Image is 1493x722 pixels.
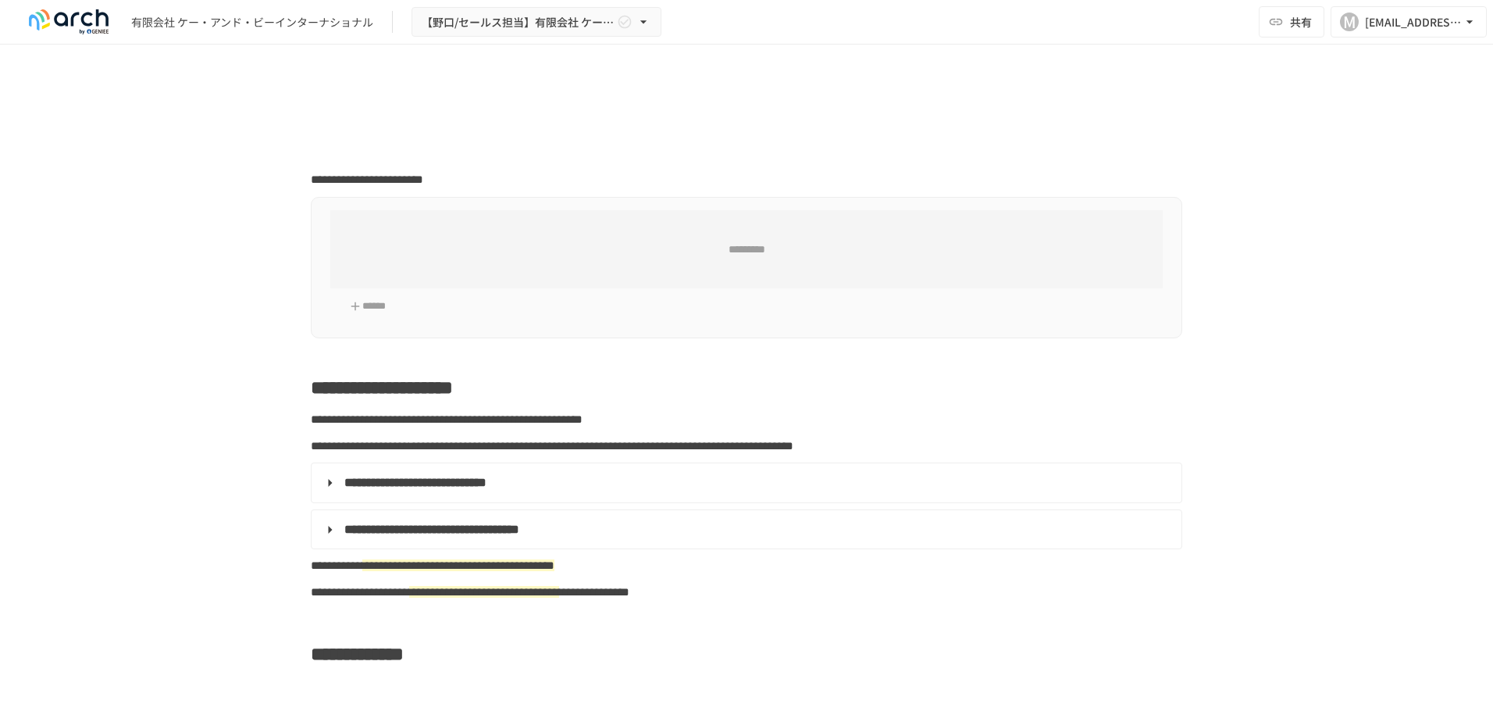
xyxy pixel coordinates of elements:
[1340,13,1359,31] div: M
[1290,13,1312,30] span: 共有
[1331,6,1487,38] button: M[EMAIL_ADDRESS][DOMAIN_NAME]
[1259,6,1324,38] button: 共有
[131,14,373,30] div: 有限会社 ケー・アンド・ビーインターナショナル
[422,13,614,32] span: 【野口/セールス担当】有限会社 ケー・アンド・ビーインターナショナル様_初期設定サポートLite
[19,9,119,34] img: logo-default@2x-9cf2c760.svg
[412,7,661,38] button: 【野口/セールス担当】有限会社 ケー・アンド・ビーインターナショナル様_初期設定サポートLite
[1365,13,1462,32] div: [EMAIL_ADDRESS][DOMAIN_NAME]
